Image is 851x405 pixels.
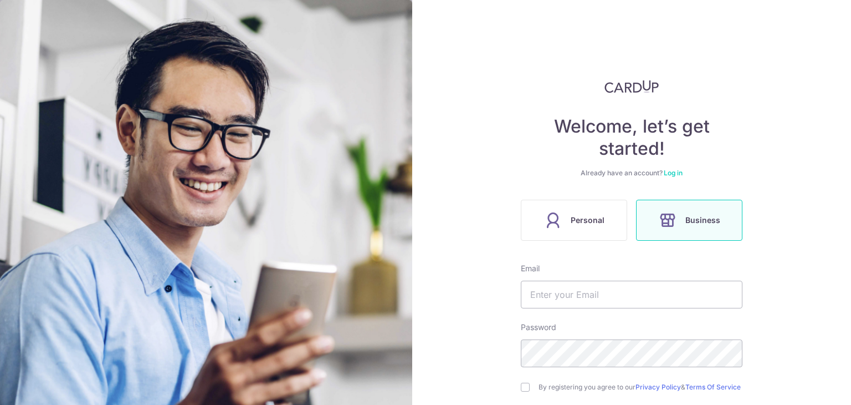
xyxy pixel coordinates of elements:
span: Personal [571,214,604,227]
h4: Welcome, let’s get started! [521,115,742,160]
span: Business [685,214,720,227]
a: Log in [664,169,683,177]
label: Email [521,263,540,274]
a: Business [632,200,747,241]
a: Privacy Policy [635,383,681,391]
a: Personal [516,200,632,241]
a: Terms Of Service [685,383,741,391]
label: By registering you agree to our & [539,383,742,392]
div: Already have an account? [521,169,742,178]
input: Enter your Email [521,281,742,308]
label: Password [521,322,556,333]
img: CardUp Logo [604,80,659,93]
